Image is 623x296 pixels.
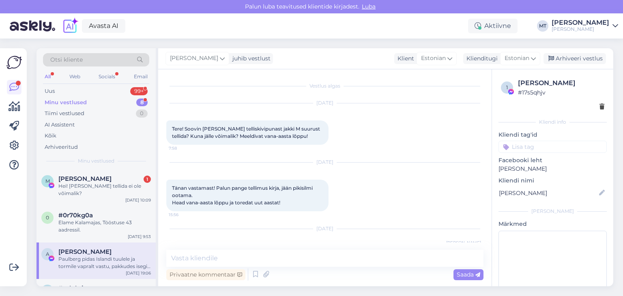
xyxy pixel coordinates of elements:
input: Lisa nimi [499,189,597,197]
span: [PERSON_NAME] [446,240,481,246]
div: Socials [97,71,117,82]
div: All [43,71,52,82]
div: Kõik [45,132,56,140]
div: [PERSON_NAME] [498,208,607,215]
div: Minu vestlused [45,99,87,107]
img: explore-ai [62,17,79,34]
div: 1 [144,176,151,183]
div: Vestlus algas [166,82,483,90]
div: [DATE] [166,99,483,107]
div: Email [132,71,149,82]
span: 1 [506,84,508,90]
div: Paulberg pidas Islandi tuulele ja tormile vapralt vastu, pakkudes isegi jääkoopas kaitset. Tänud!... [58,255,151,270]
div: 8 [136,99,148,107]
div: Aktiivne [468,19,518,33]
span: M [45,178,50,184]
a: [PERSON_NAME][PERSON_NAME] [552,19,618,32]
div: [DATE] [166,159,483,166]
img: Askly Logo [6,55,22,70]
input: Lisa tag [498,141,607,153]
div: [PERSON_NAME] [552,19,609,26]
span: Estonian [505,54,529,63]
div: [DATE] 10:09 [125,197,151,203]
span: Tere! Soovin [PERSON_NAME] telliskivipunast jakki M suurust tellida? Kuna jälle võimalik? Meeldiv... [172,126,321,139]
div: [DATE] 9:53 [128,234,151,240]
span: Estonian [421,54,446,63]
div: [PERSON_NAME] [552,26,609,32]
div: Web [68,71,82,82]
span: 7:58 [169,145,199,151]
span: #0r70kg0a [58,212,93,219]
span: [PERSON_NAME] [170,54,218,63]
span: A [46,251,49,257]
p: [PERSON_NAME] [498,165,607,173]
div: Hei! [PERSON_NAME] tellida ei ole võimalik? [58,182,151,197]
div: # 17s5qhjv [518,88,604,97]
div: Tiimi vestlused [45,109,84,118]
div: juhib vestlust [229,54,271,63]
span: 15:56 [169,212,199,218]
span: Tänan vastamast! Palun pange tellimus kirja, jään pikisilmi ootama. Head vana-aasta lõppu ja tore... [172,185,314,206]
div: Klient [394,54,414,63]
div: [PERSON_NAME] [518,78,604,88]
div: MT [537,20,548,32]
div: 0 [136,109,148,118]
div: Arhiveeritud [45,143,78,151]
span: Maarika Andersson [58,175,112,182]
span: Luba [359,3,378,10]
div: Uus [45,87,55,95]
div: Klienditugi [463,54,498,63]
span: 0 [46,214,49,221]
p: Facebooki leht [498,156,607,165]
p: Märkmed [498,220,607,228]
div: AI Assistent [45,121,75,129]
div: Arhiveeri vestlus [544,53,606,64]
p: Kliendi tag'id [498,131,607,139]
span: Otsi kliente [50,56,83,64]
div: 99+ [130,87,148,95]
span: Saada [457,271,480,278]
a: Avasta AI [82,19,125,33]
div: Elame Kalamajas, Tööstuse 43 aadressil. [58,219,151,234]
span: Minu vestlused [78,157,114,165]
div: [DATE] [166,225,483,232]
span: #qdobtjwu [58,285,93,292]
div: Privaatne kommentaar [166,269,245,280]
span: Anu Turu [58,248,112,255]
p: Kliendi nimi [498,176,607,185]
div: Kliendi info [498,118,607,126]
div: [DATE] 19:06 [126,270,151,276]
